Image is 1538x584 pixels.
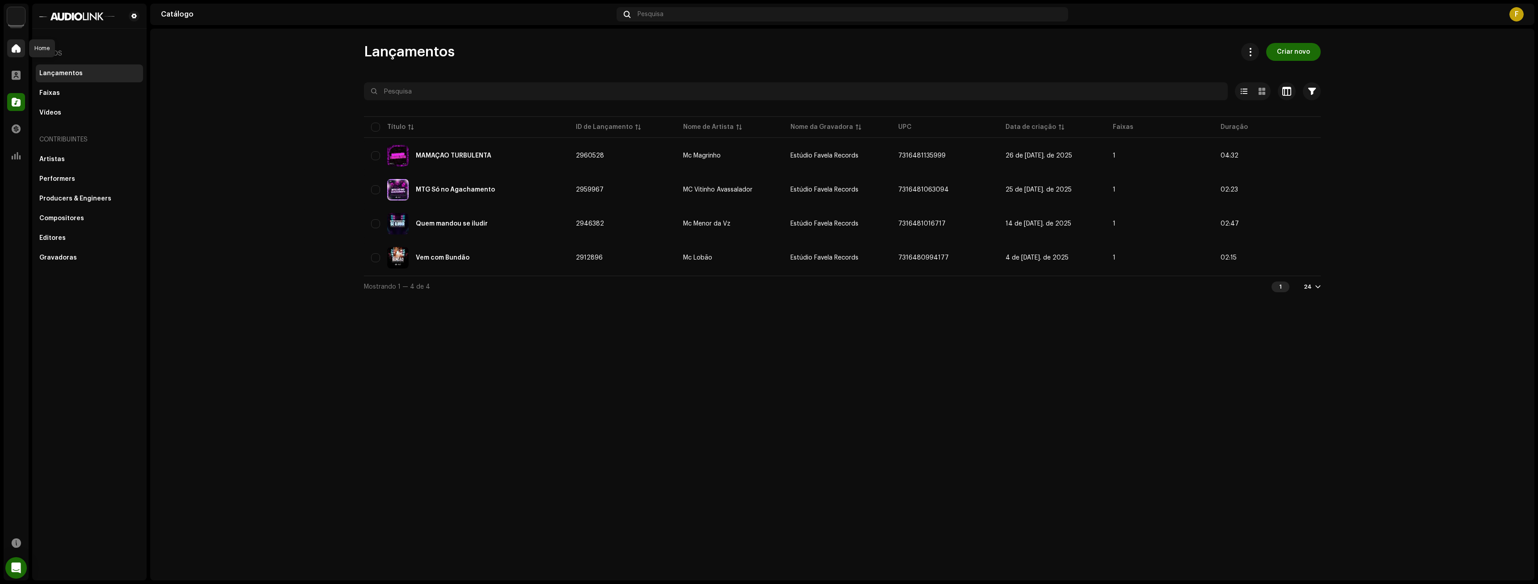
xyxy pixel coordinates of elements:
span: Mc Menor da Vz [683,221,776,227]
span: Estúdio Favela Records [790,187,858,193]
div: Nome de Artista [683,123,734,132]
div: Título [387,123,406,132]
div: Performers [39,175,75,183]
span: 25 de jul. de 2025 [1006,187,1072,193]
re-a-nav-header: Contribuintes [36,129,143,150]
span: Estúdio Favela Records [790,255,858,261]
img: 730b9dfe-18b5-4111-b483-f30b0c182d82 [7,7,25,25]
span: Criar novo [1277,43,1310,61]
div: MAMAÇÃO TURBULENTA [416,153,491,159]
input: Pesquisa [364,82,1228,100]
span: Mostrando 1 — 4 de 4 [364,284,430,290]
span: MC Vitinho Avassalador [683,187,776,193]
span: 02:15 [1221,255,1237,261]
span: Mc Lobão [683,255,776,261]
re-a-nav-header: Ativos [36,43,143,64]
div: 1 [1272,281,1289,292]
re-m-nav-item: Compositores [36,209,143,227]
re-m-nav-item: Artistas [36,150,143,168]
div: Mc Magrinho [683,153,721,159]
re-m-nav-item: Gravadoras [36,249,143,267]
span: 14 de jul. de 2025 [1006,221,1071,227]
div: ID de Lançamento [576,123,633,132]
span: Pesquisa [638,11,663,18]
re-m-nav-item: Lançamentos [36,64,143,82]
div: Data de criação [1006,123,1056,132]
span: 7316481016717 [898,221,946,227]
span: Mc Magrinho [683,153,776,159]
span: Estúdio Favela Records [790,221,858,227]
img: 0d957fc0-c965-4199-84e5-17b7023ac10c [387,145,409,166]
span: 2960528 [576,153,604,159]
span: 1 [1113,153,1115,159]
div: Quem mandou se iludir [416,221,488,227]
span: 26 de jul. de 2025 [1006,153,1072,159]
div: Lançamentos [39,70,83,77]
div: Gravadoras [39,254,77,261]
span: Estúdio Favela Records [790,153,858,159]
div: Mc Lobão [683,255,712,261]
div: MC Vitinho Avassalador [683,187,752,193]
span: 7316481063094 [898,187,949,193]
re-m-nav-item: Performers [36,170,143,188]
span: 04:32 [1221,153,1238,159]
div: Artistas [39,156,65,163]
span: 2912896 [576,255,603,261]
div: Vem com Bundão [416,255,469,261]
img: fc7efe81-f42d-4732-80b9-80d84c2df607 [387,179,409,200]
div: Vídeos [39,109,61,116]
div: MTG Só no Agachamento [416,187,495,193]
span: 1 [1113,255,1115,261]
div: Producers & Engineers [39,195,111,202]
div: Mc Menor da Vz [683,221,731,227]
div: 24 [1304,283,1312,290]
img: 4ed542bc-fb6a-4f50-8c54-43bc407c1ba2 [387,213,409,234]
span: 4 de jul. de 2025 [1006,255,1069,261]
re-m-nav-item: Vídeos [36,104,143,122]
div: F [1509,7,1524,21]
img: d6e320c8-d4a4-41db-8617-ee4d45ae0a5c [387,247,409,269]
span: 7316480994177 [898,255,949,261]
re-m-nav-item: Producers & Engineers [36,190,143,208]
div: Editores [39,234,66,242]
re-m-nav-item: Faixas [36,84,143,102]
img: 1601779f-85bc-4fc7-87b8-abcd1ae7544a [39,11,114,21]
button: Criar novo [1266,43,1321,61]
span: 7316481135999 [898,153,946,159]
span: 1 [1113,187,1115,193]
re-m-nav-item: Editores [36,229,143,247]
span: 2946382 [576,221,604,227]
span: 02:23 [1221,187,1238,193]
span: 02:47 [1221,221,1239,227]
span: 2959967 [576,187,604,193]
span: Lançamentos [364,43,455,61]
div: Nome da Gravadora [790,123,853,132]
span: 1 [1113,221,1115,227]
div: Compositores [39,215,84,222]
div: Open Intercom Messenger [5,557,27,579]
div: Faixas [39,90,60,97]
div: Catálogo [161,11,613,18]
